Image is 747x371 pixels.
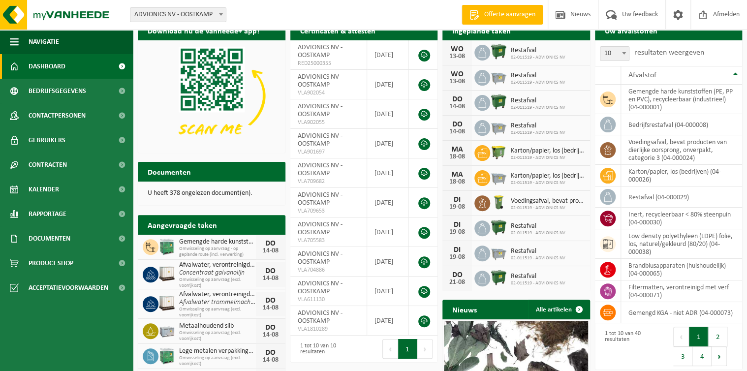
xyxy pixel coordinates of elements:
td: inert, recycleerbaar < 80% steenpuin (04-000030) [621,208,743,229]
span: Restafval [511,72,565,80]
span: Contactpersonen [29,103,86,128]
div: 14-08 [261,247,280,254]
img: PB-IC-1000-HPE-00-02 [158,265,175,282]
span: Afvalwater, verontreinigd met gevaarlijke producten [179,291,256,299]
h2: Uw afvalstoffen [595,21,667,40]
div: 14-08 [261,357,280,364]
td: karton/papier, los (bedrijven) (04-000026) [621,165,743,186]
label: resultaten weergeven [634,49,704,57]
span: Omwisseling op aanvraag (excl. voorrijkost) [179,355,256,367]
div: 19-08 [447,204,467,211]
img: Download de VHEPlus App [138,40,285,151]
span: Restafval [511,47,565,55]
span: 10 [600,46,629,61]
h2: Download nu de Vanheede+ app! [138,21,269,40]
td: bedrijfsrestafval (04-000008) [621,114,743,135]
span: 10 [600,47,629,61]
div: 1 tot 10 van 40 resultaten [600,326,664,367]
div: DO [261,267,280,275]
span: Omwisseling op aanvraag - op geplande route (incl. verwerking) [179,246,256,258]
span: VLA902055 [298,119,360,126]
td: [DATE] [367,188,408,217]
span: Offerte aanvragen [482,10,538,20]
span: Gemengde harde kunststoffen (pe, pp en pvc), recycleerbaar (industrieel) [179,238,256,246]
td: voedingsafval, bevat producten van dierlijke oorsprong, onverpakt, categorie 3 (04-000024) [621,135,743,165]
div: 18-08 [447,154,467,160]
span: VLA705583 [298,237,360,245]
span: Bedrijfsgegevens [29,79,86,103]
img: WB-2500-GAL-GY-01 [490,68,507,85]
span: Navigatie [29,30,59,54]
img: WB-1100-HPE-GN-01 [490,93,507,110]
h2: Aangevraagde taken [138,215,227,234]
button: 4 [692,346,712,366]
span: 02-011519 - ADVIONICS NV [511,80,565,86]
button: Next [417,339,433,359]
div: DO [261,324,280,332]
button: 3 [673,346,692,366]
span: VLA901697 [298,148,360,156]
td: [DATE] [367,217,408,247]
div: WO [447,45,467,53]
span: ADVIONICS NV - OOSTKAMP [298,250,342,266]
span: Karton/papier, los (bedrijven) [511,147,585,155]
span: 02-011519 - ADVIONICS NV [511,205,585,211]
span: 02-011519 - ADVIONICS NV [511,280,565,286]
span: Documenten [29,226,70,251]
td: low density polyethyleen (LDPE) folie, los, naturel/gekleurd (80/20) (04-000038) [621,229,743,259]
div: 18-08 [447,179,467,185]
span: Omwisseling op aanvraag (excl. voorrijkost) [179,330,256,342]
td: [DATE] [367,129,408,158]
td: [DATE] [367,247,408,277]
span: VLA709653 [298,207,360,215]
img: WB-1100-HPE-GN-01 [490,269,507,286]
div: 13-08 [447,53,467,60]
span: Dashboard [29,54,65,79]
td: [DATE] [367,158,408,188]
p: U heeft 378 ongelezen document(en). [148,190,276,197]
h2: Nieuws [442,300,487,319]
div: DO [447,271,467,279]
span: ADVIONICS NV - OOSTKAMP [298,162,342,177]
span: Contracten [29,153,67,177]
span: Restafval [511,97,565,105]
span: VLA709682 [298,178,360,185]
span: Restafval [511,247,565,255]
span: ADVIONICS NV - OOSTKAMP [298,44,342,59]
span: Afvalwater, verontreinigd met zware metalen [179,261,256,269]
div: DO [261,240,280,247]
h2: Ingeplande taken [442,21,521,40]
div: 1 tot 10 van 10 resultaten [295,338,359,360]
div: 14-08 [447,103,467,110]
img: WB-2500-GAL-GY-01 [490,119,507,135]
span: RED25000355 [298,60,360,67]
td: [DATE] [367,277,408,306]
div: 19-08 [447,229,467,236]
td: brandblusapparaten (huishoudelijk) (04-000065) [621,259,743,280]
span: Kalender [29,177,59,202]
span: VLA704886 [298,266,360,274]
span: Restafval [511,222,565,230]
span: Voedingsafval, bevat producten van dierlijke oorsprong, onverpakt, categorie 3 [511,197,585,205]
a: Alle artikelen [528,300,589,319]
span: Product Shop [29,251,73,276]
span: Restafval [511,122,565,130]
span: 02-011519 - ADVIONICS NV [511,130,565,136]
div: DI [447,196,467,204]
div: 14-08 [261,332,280,339]
span: ADVIONICS NV - OOSTKAMP [130,7,226,22]
a: Offerte aanvragen [462,5,543,25]
span: 02-011519 - ADVIONICS NV [511,230,565,236]
button: 1 [398,339,417,359]
span: 02-011519 - ADVIONICS NV [511,155,585,161]
button: Previous [673,327,689,346]
td: [DATE] [367,306,408,336]
span: ADVIONICS NV - OOSTKAMP [298,191,342,207]
span: Acceptatievoorwaarden [29,276,108,300]
h2: Documenten [138,162,201,181]
span: ADVIONICS NV - OOSTKAMP [298,309,342,325]
button: 2 [708,327,727,346]
button: 1 [689,327,708,346]
span: Omwisseling op aanvraag (excl. voorrijkost) [179,307,256,318]
span: ADVIONICS NV - OOSTKAMP [298,280,342,295]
